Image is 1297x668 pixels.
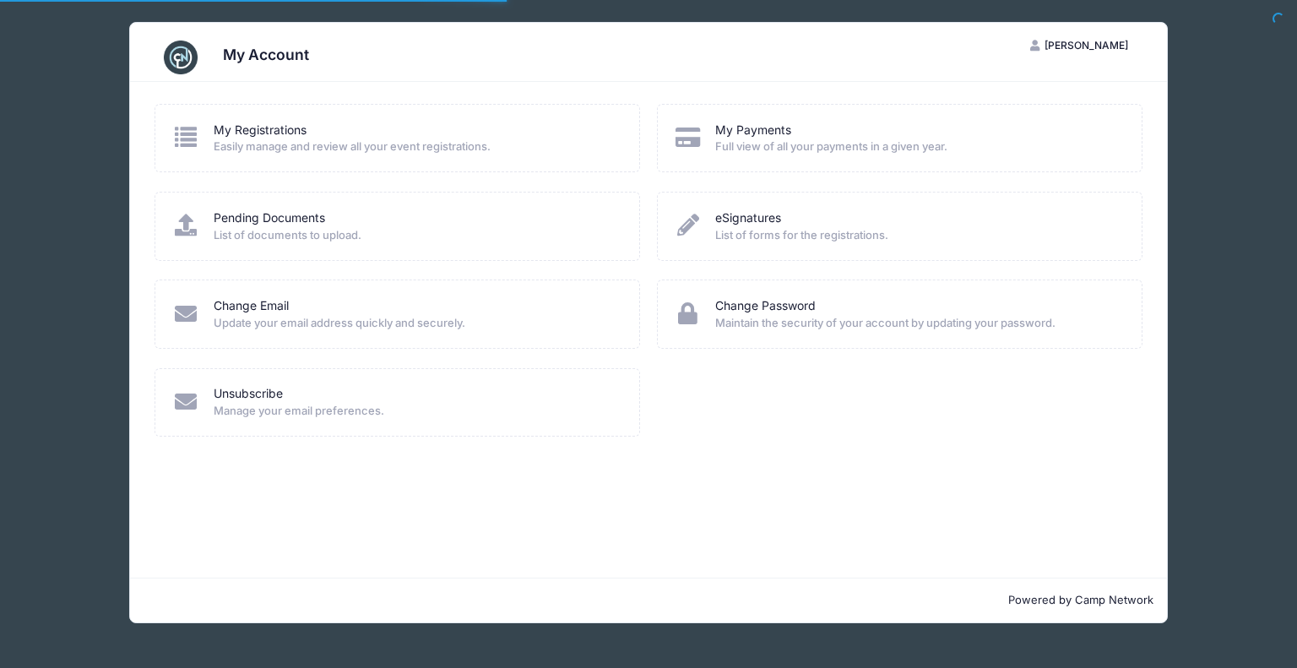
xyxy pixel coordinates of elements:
[715,138,1120,155] span: Full view of all your payments in a given year.
[715,122,791,139] a: My Payments
[715,315,1120,332] span: Maintain the security of your account by updating your password.
[715,227,1120,244] span: List of forms for the registrations.
[214,138,618,155] span: Easily manage and review all your event registrations.
[214,122,307,139] a: My Registrations
[214,227,618,244] span: List of documents to upload.
[1016,31,1142,60] button: [PERSON_NAME]
[214,209,325,227] a: Pending Documents
[214,315,618,332] span: Update your email address quickly and securely.
[214,297,289,315] a: Change Email
[214,385,283,403] a: Unsubscribe
[144,592,1153,609] p: Powered by Camp Network
[715,297,816,315] a: Change Password
[715,209,781,227] a: eSignatures
[1045,39,1128,52] span: [PERSON_NAME]
[214,403,618,420] span: Manage your email preferences.
[164,41,198,74] img: CampNetwork
[223,46,309,63] h3: My Account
